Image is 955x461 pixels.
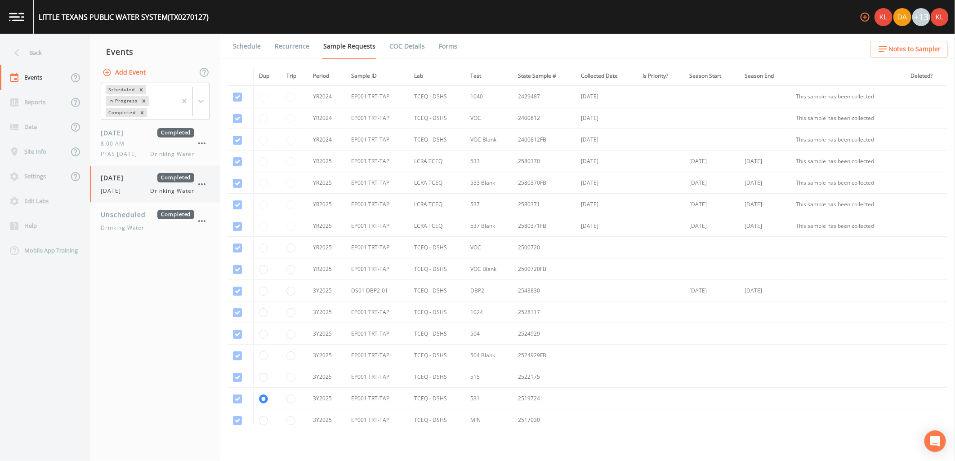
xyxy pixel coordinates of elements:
[465,151,513,172] td: 533
[346,366,409,388] td: EP001 TRT-TAP
[136,85,146,94] div: Remove Scheduled
[101,140,130,148] span: 8:00 AM
[409,172,465,194] td: LCRA TCEQ
[157,173,194,182] span: Completed
[281,66,308,86] th: Trip
[912,8,930,26] div: +13
[465,215,513,237] td: 537 Blank
[308,194,346,215] td: YR2025
[346,345,409,366] td: EP001 TRT-TAP
[739,172,791,194] td: [DATE]
[409,194,465,215] td: LCRA TCEQ
[893,8,912,26] div: David Weber
[346,301,409,323] td: EP001 TRT-TAP
[465,323,513,345] td: 504
[409,66,465,86] th: Lab
[308,345,346,366] td: 3Y2025
[513,345,576,366] td: 2524929FB
[409,301,465,323] td: TCEQ - DSHS
[437,34,459,59] a: Forms
[346,172,409,194] td: EP001 TRT-TAP
[409,345,465,366] td: TCEQ - DSHS
[739,194,791,215] td: [DATE]
[101,128,130,137] span: [DATE]
[90,166,220,203] a: [DATE]Completed[DATE]Drinking Water
[39,12,209,22] div: LITTLE TEXANS PUBLIC WATER SYSTEM (TX0270127)
[346,129,409,151] td: EP001 TRT-TAP
[465,66,513,86] th: Test
[346,280,409,301] td: DS01 DBP2-01
[465,366,513,388] td: 515
[513,388,576,409] td: 2519724
[684,151,739,172] td: [DATE]
[576,194,638,215] td: [DATE]
[576,151,638,172] td: [DATE]
[409,151,465,172] td: LCRA TCEQ
[322,34,377,59] a: Sample Requests
[308,86,346,107] td: YR2024
[308,301,346,323] td: 3Y2025
[409,258,465,280] td: TCEQ - DSHS
[513,301,576,323] td: 2528117
[388,34,426,59] a: COC Details
[409,86,465,107] td: TCEQ - DSHS
[308,258,346,280] td: YR2025
[346,86,409,107] td: EP001 TRT-TAP
[346,151,409,172] td: EP001 TRT-TAP
[465,172,513,194] td: 533 Blank
[465,237,513,258] td: VOC
[101,224,144,232] span: Drinking Water
[308,215,346,237] td: YR2025
[576,86,638,107] td: [DATE]
[924,430,946,452] div: Open Intercom Messenger
[409,237,465,258] td: TCEQ - DSHS
[232,34,262,59] a: Schedule
[513,366,576,388] td: 2522175
[308,107,346,129] td: YR2024
[346,215,409,237] td: EP001 TRT-TAP
[346,107,409,129] td: EP001 TRT-TAP
[791,86,906,107] td: This sample has been collected
[870,41,948,58] button: Notes to Sampler
[308,323,346,345] td: 3Y2025
[791,194,906,215] td: This sample has been collected
[791,151,906,172] td: This sample has been collected
[513,280,576,301] td: 2543830
[684,66,739,86] th: Season Start
[308,280,346,301] td: 3Y2025
[409,280,465,301] td: TCEQ - DSHS
[739,280,791,301] td: [DATE]
[151,150,194,158] span: Drinking Water
[465,301,513,323] td: 1024
[409,366,465,388] td: TCEQ - DSHS
[906,66,948,86] th: Deleted?
[513,258,576,280] td: 2500720FB
[308,66,346,86] th: Period
[576,215,638,237] td: [DATE]
[465,86,513,107] td: 1040
[346,323,409,345] td: EP001 TRT-TAP
[101,150,143,158] span: PFAS [DATE]
[346,66,409,86] th: Sample ID
[409,323,465,345] td: TCEQ - DSHS
[101,64,149,81] button: Add Event
[273,34,311,59] a: Recurrence
[465,129,513,151] td: VOC Blank
[308,172,346,194] td: YR2025
[409,388,465,409] td: TCEQ - DSHS
[308,388,346,409] td: 3Y2025
[791,107,906,129] td: This sample has been collected
[9,13,24,21] img: logo
[346,388,409,409] td: EP001 TRT-TAP
[346,237,409,258] td: EP001 TRT-TAP
[576,66,638,86] th: Collected Date
[90,203,220,239] a: UnscheduledCompletedDrinking Water
[931,8,949,26] img: 9c4450d90d3b8045b2e5fa62e4f92659
[409,409,465,431] td: TCEQ - DSHS
[637,66,684,86] th: Is Priority?
[308,409,346,431] td: 3Y2025
[684,194,739,215] td: [DATE]
[465,409,513,431] td: MIN
[791,172,906,194] td: This sample has been collected
[346,409,409,431] td: EP001 TRT-TAP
